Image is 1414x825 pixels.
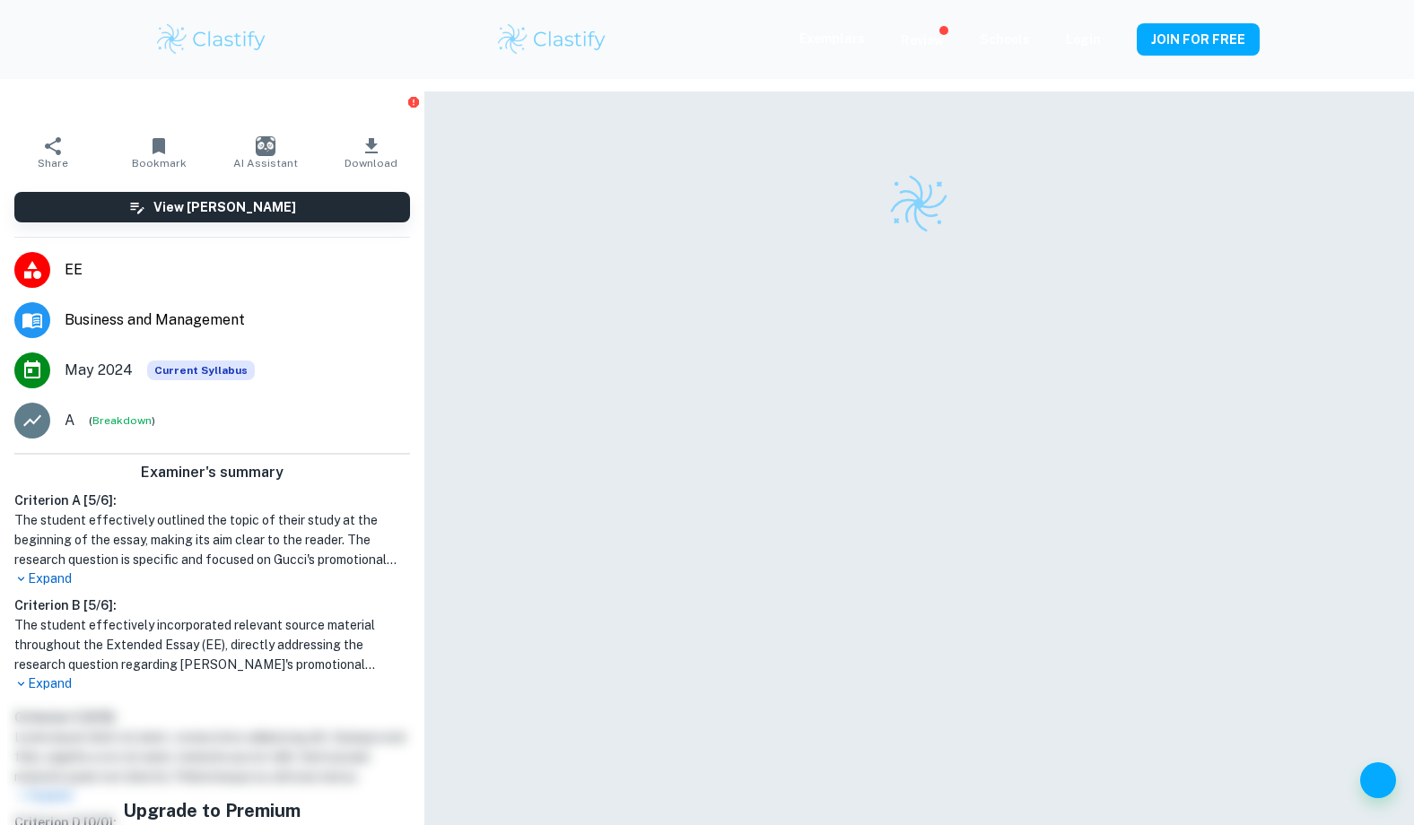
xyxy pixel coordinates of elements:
[153,197,296,217] h6: View [PERSON_NAME]
[14,569,410,588] p: Expand
[132,157,187,169] span: Bookmark
[799,29,865,48] p: Exemplars
[212,127,318,178] button: AI Assistant
[256,136,275,156] img: AI Assistant
[7,462,417,483] h6: Examiner's summary
[87,797,336,824] h5: Upgrade to Premium
[38,157,68,169] span: Share
[980,32,1030,47] a: Schools
[14,491,410,510] h6: Criterion A [ 5 / 6 ]:
[1066,32,1101,47] a: Login
[495,22,609,57] img: Clastify logo
[407,95,421,109] button: Report issue
[65,410,74,431] p: A
[887,172,950,235] img: Clastify logo
[14,595,410,615] h6: Criterion B [ 5 / 6 ]:
[1137,23,1260,56] button: JOIN FOR FREE
[319,127,424,178] button: Download
[147,360,255,380] div: This exemplar is based on the current syllabus. Feel free to refer to it for inspiration/ideas wh...
[901,30,944,50] p: Review
[147,360,255,380] span: Current Syllabus
[14,510,410,569] h1: The student effectively outlined the topic of their study at the beginning of the essay, making i...
[14,192,410,222] button: View [PERSON_NAME]
[106,127,212,178] button: Bookmark
[154,22,268,57] img: Clastify logo
[65,309,410,331] span: Business and Management
[65,259,410,281] span: EE
[1360,762,1396,798] button: Help and Feedback
[14,615,410,674] h1: The student effectively incorporated relevant source material throughout the Extended Essay (EE),...
[233,157,298,169] span: AI Assistant
[92,412,152,429] button: Breakdown
[345,157,397,169] span: Download
[89,412,155,430] span: ( )
[14,674,410,693] p: Expand
[65,360,133,381] span: May 2024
